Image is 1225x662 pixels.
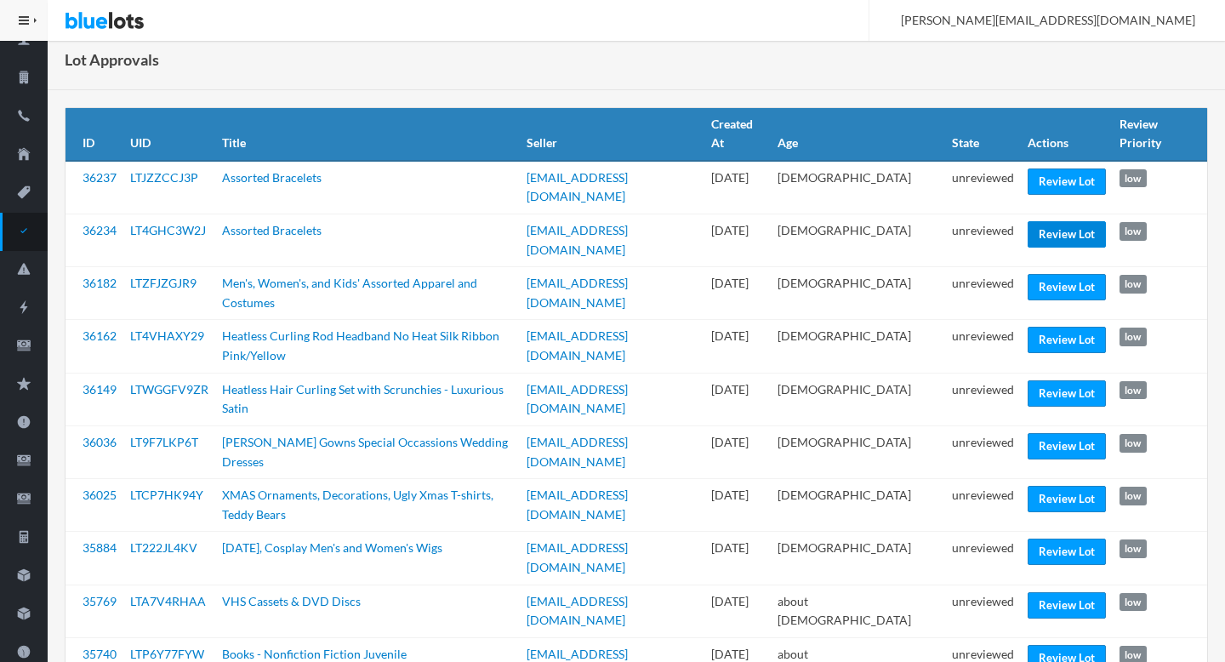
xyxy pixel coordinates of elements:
td: unreviewed [945,320,1021,373]
a: [EMAIL_ADDRESS][DOMAIN_NAME] [527,540,628,574]
td: [DEMOGRAPHIC_DATA] [771,425,945,478]
a: 36025 [83,488,117,502]
span: low [1120,328,1147,346]
a: LT222JL4KV [130,540,197,555]
td: [DATE] [704,267,771,320]
a: LT4VHAXY29 [130,328,204,343]
a: [EMAIL_ADDRESS][DOMAIN_NAME] [527,382,628,416]
a: Review Lot [1028,486,1106,512]
td: [DATE] [704,425,771,478]
td: [DATE] [704,214,771,267]
span: low [1120,593,1147,612]
span: low [1120,275,1147,294]
a: Assorted Bracelets [222,170,322,185]
a: Men's, Women's, and Kids' Assorted Apparel and Costumes [222,276,477,310]
td: [DEMOGRAPHIC_DATA] [771,479,945,532]
th: Created At [704,108,771,161]
th: Review Priority [1113,108,1207,161]
td: unreviewed [945,267,1021,320]
a: 36162 [83,328,117,343]
td: [DATE] [704,161,771,214]
a: LTJZZCCJ3P [130,170,198,185]
a: LTP6Y77FYW [130,647,204,661]
a: [EMAIL_ADDRESS][DOMAIN_NAME] [527,594,628,628]
td: [DATE] [704,532,771,585]
a: XMAS Ornaments, Decorations, Ugly Xmas T-shirts, Teddy Bears [222,488,493,522]
a: Review Lot [1028,221,1106,248]
a: 35884 [83,540,117,555]
a: 35740 [83,647,117,661]
a: LT9F7LKP6T [130,435,198,449]
a: Heatless Hair Curling Set with Scrunchies - Luxurious Satin [222,382,504,416]
a: Assorted Bracelets [222,223,322,237]
th: Title [215,108,520,161]
a: 36182 [83,276,117,290]
a: [EMAIL_ADDRESS][DOMAIN_NAME] [527,276,628,310]
td: unreviewed [945,532,1021,585]
a: 35769 [83,594,117,608]
td: [DEMOGRAPHIC_DATA] [771,267,945,320]
td: about [DEMOGRAPHIC_DATA] [771,585,945,637]
th: Seller [520,108,704,161]
th: Age [771,108,945,161]
span: low [1120,487,1147,505]
td: [DEMOGRAPHIC_DATA] [771,532,945,585]
a: LTZFJZGJR9 [130,276,197,290]
a: LT4GHC3W2J [130,223,206,237]
td: [DEMOGRAPHIC_DATA] [771,320,945,373]
td: [DATE] [704,373,771,425]
td: [DEMOGRAPHIC_DATA] [771,373,945,425]
td: [DEMOGRAPHIC_DATA] [771,214,945,267]
a: [EMAIL_ADDRESS][DOMAIN_NAME] [527,328,628,362]
td: unreviewed [945,479,1021,532]
a: [EMAIL_ADDRESS][DOMAIN_NAME] [527,435,628,469]
span: low [1120,381,1147,400]
a: Review Lot [1028,592,1106,619]
a: 36234 [83,223,117,237]
a: Review Lot [1028,380,1106,407]
a: [EMAIL_ADDRESS][DOMAIN_NAME] [527,170,628,204]
a: LTCP7HK94Y [130,488,203,502]
span: low [1120,169,1147,188]
td: unreviewed [945,214,1021,267]
a: 36149 [83,382,117,397]
h1: Lot Approvals [65,47,159,72]
a: Review Lot [1028,327,1106,353]
a: [EMAIL_ADDRESS][DOMAIN_NAME] [527,488,628,522]
a: [EMAIL_ADDRESS][DOMAIN_NAME] [527,223,628,257]
a: Heatless Curling Rod Headband No Heat Silk Ribbon Pink/Yellow [222,328,499,362]
th: ID [66,108,123,161]
th: State [945,108,1021,161]
td: [DATE] [704,585,771,637]
a: [PERSON_NAME] Gowns Special Occassions Wedding Dresses [222,435,508,469]
td: unreviewed [945,585,1021,637]
th: Actions [1021,108,1113,161]
td: [DATE] [704,479,771,532]
a: Books - Nonfiction Fiction Juvenile [222,647,407,661]
a: 36036 [83,435,117,449]
span: low [1120,539,1147,558]
span: low [1120,222,1147,241]
td: unreviewed [945,161,1021,214]
td: [DEMOGRAPHIC_DATA] [771,161,945,214]
span: [PERSON_NAME][EMAIL_ADDRESS][DOMAIN_NAME] [882,13,1195,27]
a: Review Lot [1028,274,1106,300]
th: UID [123,108,215,161]
td: unreviewed [945,373,1021,425]
span: low [1120,434,1147,453]
a: LTA7V4RHAA [130,594,206,608]
td: unreviewed [945,425,1021,478]
a: Review Lot [1028,539,1106,565]
a: 36237 [83,170,117,185]
td: [DATE] [704,320,771,373]
a: Review Lot [1028,433,1106,459]
a: [DATE], Cosplay Men's and Women's Wigs [222,540,442,555]
a: VHS Cassets & DVD Discs [222,594,361,608]
a: LTWGGFV9ZR [130,382,208,397]
a: Review Lot [1028,168,1106,195]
